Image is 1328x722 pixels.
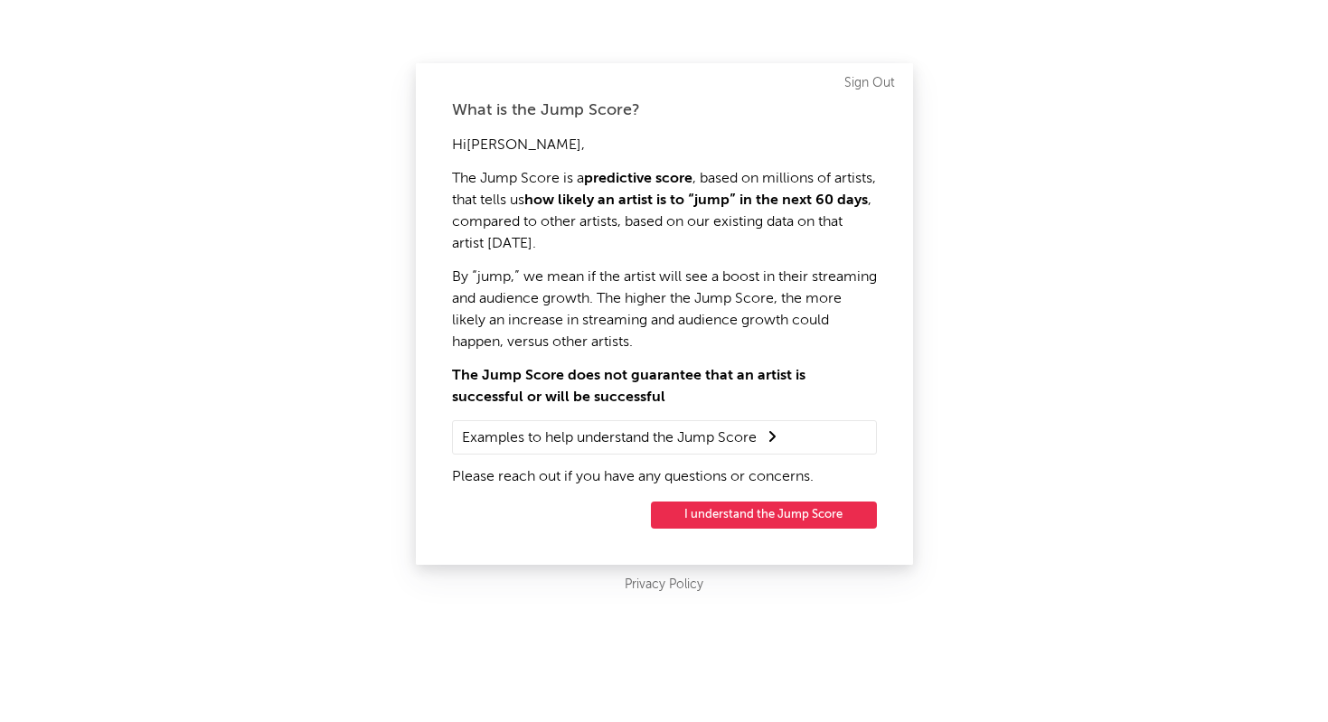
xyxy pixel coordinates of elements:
a: Privacy Policy [625,574,703,596]
strong: predictive score [584,172,692,186]
summary: Examples to help understand the Jump Score [462,426,867,449]
strong: how likely an artist is to “jump” in the next 60 days [524,193,868,208]
a: Sign Out [844,72,895,94]
p: The Jump Score is a , based on millions of artists, that tells us , compared to other artists, ba... [452,168,877,255]
strong: The Jump Score does not guarantee that an artist is successful or will be successful [452,369,805,405]
div: What is the Jump Score? [452,99,877,121]
button: I understand the Jump Score [651,502,877,529]
p: Hi [PERSON_NAME] , [452,135,877,156]
p: By “jump,” we mean if the artist will see a boost in their streaming and audience growth. The hig... [452,267,877,353]
p: Please reach out if you have any questions or concerns. [452,466,877,488]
